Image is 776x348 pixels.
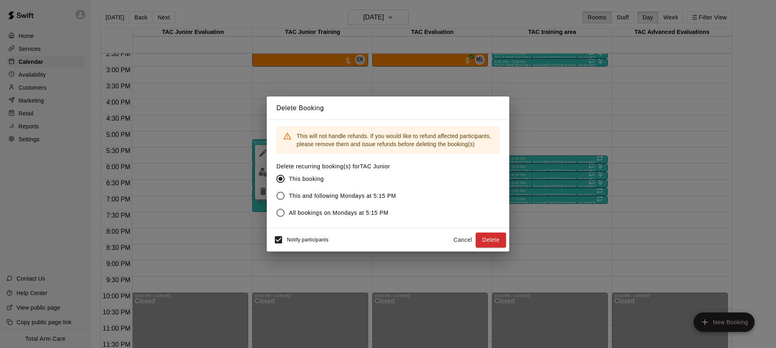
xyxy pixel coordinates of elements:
label: Delete recurring booking(s) for TAC Junior [276,162,403,170]
span: This booking [289,175,324,183]
button: Delete [476,233,506,247]
div: This will not handle refunds. If you would like to refund affected participants, please remove th... [297,129,493,151]
h2: Delete Booking [267,96,509,120]
span: All bookings on Mondays at 5:15 PM [289,209,388,217]
span: Notify participants [287,237,329,243]
span: This and following Mondays at 5:15 PM [289,192,396,200]
button: Cancel [450,233,476,247]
